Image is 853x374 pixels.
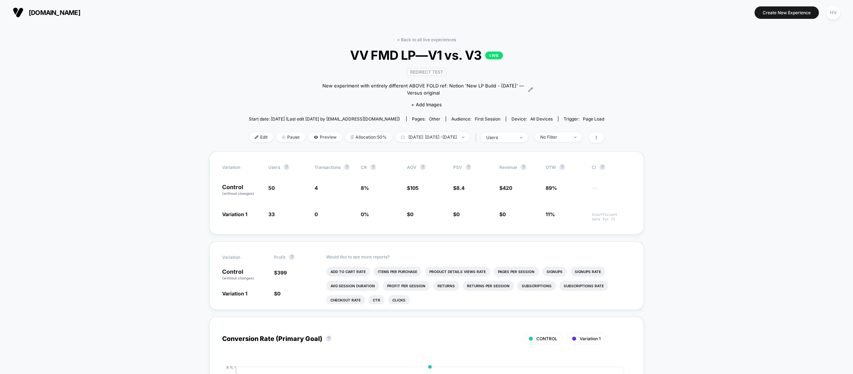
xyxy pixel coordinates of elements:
button: ? [559,164,565,170]
span: PSV [453,165,462,170]
span: 50 [268,185,275,191]
span: 8.4 [456,185,465,191]
div: No Filter [540,134,569,140]
span: | [473,132,481,143]
span: other [429,116,440,122]
span: Revenue [499,165,517,170]
span: all devices [530,116,553,122]
div: Trigger: [564,116,604,122]
div: HV [826,6,840,20]
span: First Session [475,116,500,122]
span: Variation [222,254,261,260]
span: users [268,165,280,170]
img: rebalance [351,135,354,139]
span: Variation 1 [222,211,247,217]
span: 420 [503,185,512,191]
span: CONTROL [536,336,557,341]
span: $ [407,185,419,191]
img: calendar [401,135,405,139]
button: ? [344,164,350,170]
span: 33 [268,211,275,217]
span: $ [453,185,465,191]
span: Variation 1 [580,336,601,341]
img: end [574,137,576,138]
img: edit [255,135,258,139]
span: 0 [456,211,460,217]
button: ? [289,254,295,260]
span: $ [407,211,413,217]
span: 0 [410,211,413,217]
span: OTW [546,164,585,170]
button: HV [824,5,842,20]
span: Transactions [315,165,340,170]
span: CI [592,164,631,170]
span: (without changes) [222,191,254,196]
span: $ [274,269,287,276]
button: [DOMAIN_NAME] [11,7,82,18]
a: < Back to all live experiences [397,37,456,42]
span: [DATE]: [DATE] - [DATE] [396,132,470,142]
button: ? [284,164,289,170]
span: New experiment with entirely different ABOVE FOLD ref: Notion 'New LP Build - [DATE]' — Versus or... [320,82,526,96]
span: Page Load [583,116,604,122]
span: 399 [277,269,287,276]
span: Allocation: 50% [345,132,392,142]
img: Visually logo [13,7,23,18]
span: CR [361,165,367,170]
button: ? [600,164,605,170]
li: Signups [542,267,567,277]
span: VV FMD LP—V1 vs. V3 [267,48,586,63]
li: Items Per Purchase [374,267,422,277]
button: ? [466,164,471,170]
span: Profit [274,255,285,260]
li: Signups Rate [570,267,605,277]
span: AOV [407,165,417,170]
button: ? [326,336,332,341]
span: 89% [546,185,557,191]
span: Device: [506,116,558,122]
span: (without changes) [222,276,254,280]
div: Pages: [412,116,440,122]
span: Start date: [DATE] (Last edit [DATE] by [EMAIL_ADDRESS][DOMAIN_NAME]) [249,116,400,122]
span: 11% [546,211,555,217]
span: Pause [277,132,305,142]
button: ? [370,164,376,170]
span: $ [499,211,506,217]
li: Checkout Rate [326,295,365,305]
li: Product Details Views Rate [425,267,490,277]
span: Edit [250,132,273,142]
span: 0 % [361,211,369,217]
img: end [282,135,285,139]
div: Audience: [451,116,500,122]
span: 0 [277,290,280,296]
img: end [520,137,522,138]
span: --- [592,186,631,196]
span: Variation 1 [222,290,247,296]
span: Preview [309,132,342,142]
li: Returns Per Session [463,281,514,291]
span: 4 [315,185,318,191]
span: + Add Images [411,102,442,107]
span: $ [453,211,460,217]
span: Redirect Test [407,68,446,76]
span: $ [499,185,512,191]
li: Returns [433,281,459,291]
li: Profit Per Session [383,281,430,291]
button: Create New Experience [755,6,819,19]
li: Ctr [369,295,385,305]
span: Insufficient data for CI [592,212,631,221]
li: Add To Cart Rate [326,267,370,277]
li: Pages Per Session [494,267,539,277]
p: Control [222,184,261,196]
li: Subscriptions Rate [559,281,608,291]
div: users [486,135,515,140]
p: Would like to see more reports? [326,254,631,260]
button: ? [420,164,426,170]
span: 8 % [361,185,369,191]
tspan: 8 % [226,365,233,369]
span: 105 [410,185,419,191]
button: ? [521,164,526,170]
li: Avg Session Duration [326,281,379,291]
li: Clicks [388,295,410,305]
p: LIVE [485,52,503,59]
